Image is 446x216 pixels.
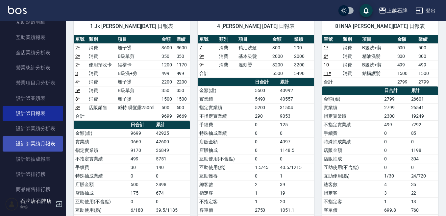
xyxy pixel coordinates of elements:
[154,163,190,172] td: 140
[87,103,116,112] td: 店販銷售
[154,197,190,206] td: 0
[417,60,438,69] td: 499
[409,120,438,129] td: 7292
[271,60,292,69] td: 3200
[322,103,383,112] td: 實業績
[386,7,408,15] div: 上越石牌
[3,136,63,151] a: 設計師業績月報表
[74,189,129,197] td: 店販抽成
[383,112,409,120] td: 2300
[198,69,217,78] td: 合計
[20,204,54,210] p: 主管
[175,52,190,60] td: 350
[87,69,116,78] td: 消費
[198,206,253,214] td: 客單價
[253,180,279,189] td: 2
[417,35,438,44] th: 業績
[154,146,190,155] td: 36849
[87,60,116,69] td: 使用預收卡
[8,6,27,14] img: Logo
[383,103,409,112] td: 2799
[409,146,438,155] td: 1198
[129,163,154,172] td: 30
[198,86,253,95] td: 金額(虛)
[116,86,160,95] td: B級單剪
[237,43,271,52] td: 精油洗髮
[3,167,63,182] a: 設計師排行榜
[129,189,154,197] td: 175
[74,35,87,44] th: 單號
[160,112,175,120] td: 9699
[198,146,253,155] td: 店販抽成
[271,69,292,78] td: 5500
[253,112,279,120] td: 290
[154,137,190,146] td: 42600
[160,35,175,44] th: 金額
[3,106,63,121] a: 設計師日報表
[409,103,438,112] td: 26541
[278,155,314,163] td: 0
[154,121,190,129] th: 累計
[341,69,360,78] td: 消費
[129,197,154,206] td: 0
[74,35,190,121] table: a dense table
[237,35,271,44] th: 項目
[409,172,438,180] td: 24/720
[409,197,438,206] td: 13
[292,52,314,60] td: 2000
[175,95,190,103] td: 1500
[396,78,417,86] td: 2799
[396,52,417,60] td: 300
[322,155,383,163] td: 店販抽成
[396,35,417,44] th: 金額
[383,206,409,214] td: 699.8
[3,60,63,75] a: 營業統計分析表
[278,197,314,206] td: 20
[198,35,217,44] th: 單號
[383,180,409,189] td: 4
[253,172,279,180] td: 0
[322,189,383,197] td: 指定客
[322,180,383,189] td: 總客數
[74,155,129,163] td: 不指定實業績
[5,198,18,211] img: Person
[322,112,383,120] td: 指定實業績
[3,30,63,45] a: 互助業績報表
[116,103,160,112] td: 威特 瞬髮露250ml
[253,146,279,155] td: 0
[322,95,383,103] td: 金額(虛)
[198,103,253,112] td: 指定實業績
[129,155,154,163] td: 499
[409,129,438,137] td: 85
[3,182,63,197] a: 商品銷售排行榜
[87,35,116,44] th: 類別
[322,137,383,146] td: 特殊抽成業績
[253,189,279,197] td: 1
[278,189,314,197] td: 19
[3,152,63,167] a: 設計師抽成報表
[175,69,190,78] td: 499
[20,198,54,204] h5: 石牌店石牌店
[3,14,63,30] a: 互助點數明細
[383,137,409,146] td: 0
[160,103,175,112] td: 500
[278,95,314,103] td: 40557
[383,146,409,155] td: 0
[87,78,116,86] td: 消費
[278,146,314,155] td: 1148.5
[278,180,314,189] td: 39
[278,103,314,112] td: 31504
[322,35,438,86] table: a dense table
[87,95,116,103] td: 消費
[198,112,253,120] td: 不指定實業績
[74,146,129,155] td: 指定實業績
[116,52,160,60] td: B級單剪
[82,23,182,30] span: 1 Jk [PERSON_NAME][DATE] 日報表
[198,172,253,180] td: 互助獲得
[116,60,160,69] td: 結構卡
[278,120,314,129] td: 125
[253,197,279,206] td: 1
[271,52,292,60] td: 2000
[217,52,237,60] td: 消費
[206,23,306,30] span: 4 [PERSON_NAME] [DATE] 日報表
